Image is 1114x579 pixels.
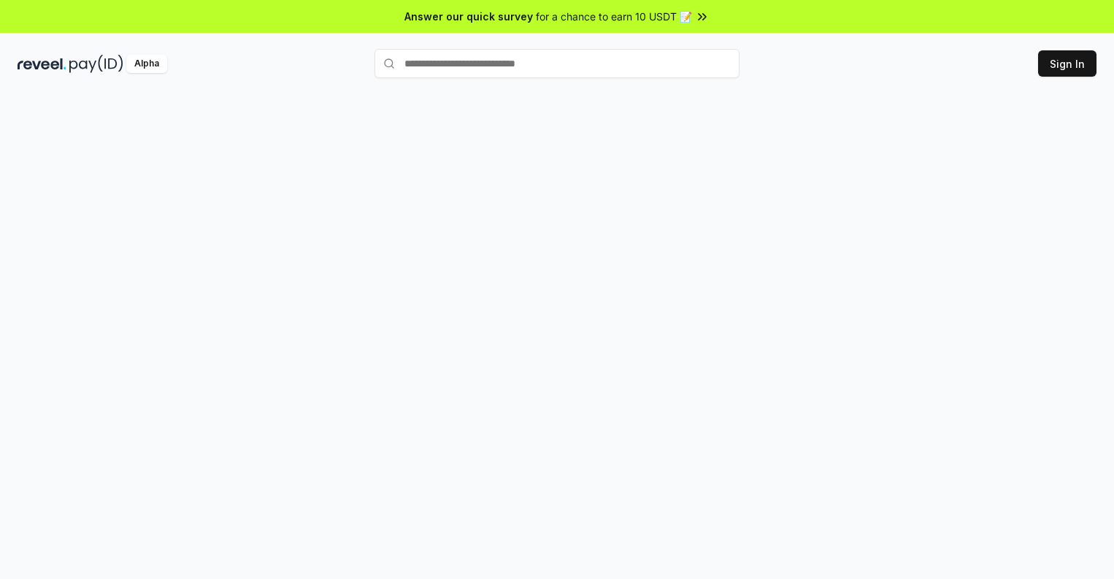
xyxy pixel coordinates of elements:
[536,9,692,24] span: for a chance to earn 10 USDT 📝
[18,55,66,73] img: reveel_dark
[69,55,123,73] img: pay_id
[126,55,167,73] div: Alpha
[404,9,533,24] span: Answer our quick survey
[1038,50,1096,77] button: Sign In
